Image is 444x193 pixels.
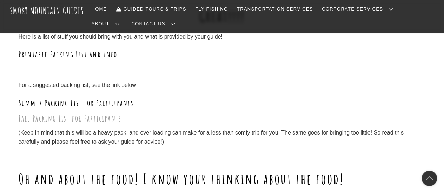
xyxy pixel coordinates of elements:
a: Printable Packing List and Info [19,49,118,60]
a: About [89,16,125,31]
p: (Keep in mind that this will be a heavy pack, and over loading can make for a less than comfy tri... [19,128,426,147]
a: Home [89,2,110,16]
p: Here is a list of stuff you should bring with you and what is provided by your guide! [19,32,426,41]
a: Corporate Services [319,2,399,16]
a: Transportation Services [234,2,316,16]
a: Smoky Mountain Guides [10,5,84,16]
a: Summer Packing List for Participants [19,98,134,108]
a: Fly Fishing [192,2,231,16]
a: Fall Packing List for Participants [19,113,122,124]
p: For a suggested packing list, see the link below: [19,81,426,90]
h1: Oh and about the food! I know your thinking about the food! [19,171,426,187]
a: Contact Us [129,16,181,31]
a: Guided Tours & Trips [113,2,189,16]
